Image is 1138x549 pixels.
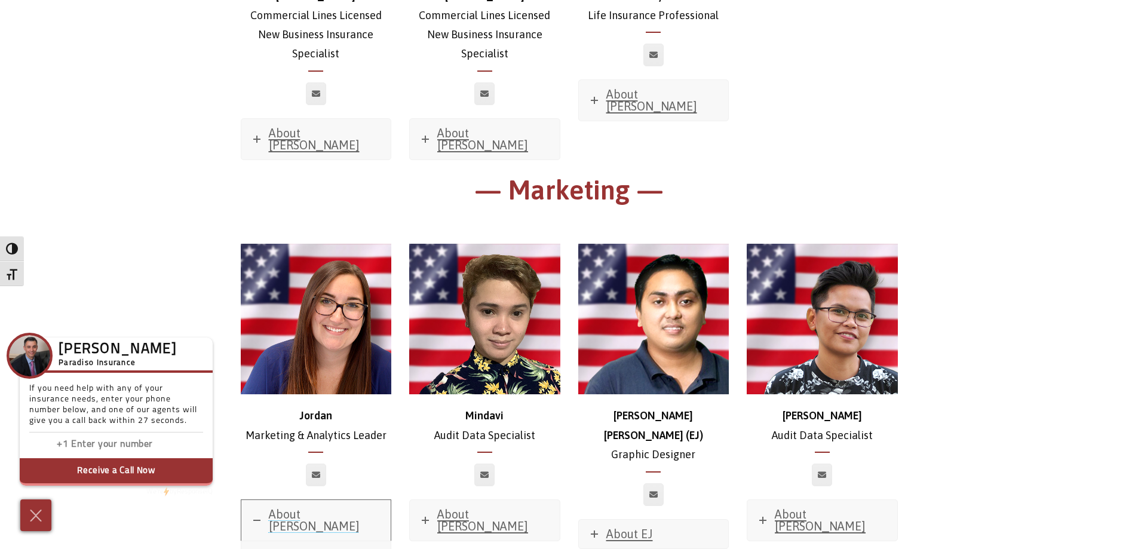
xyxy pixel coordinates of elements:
a: About [PERSON_NAME] [747,500,897,541]
span: About [PERSON_NAME] [775,507,866,533]
strong: Mindavi [465,409,504,422]
span: We're by [146,488,177,495]
p: Audit Data Specialist [409,406,560,445]
img: Company Icon [9,335,50,376]
input: Enter phone number [71,436,191,453]
input: Enter country code [35,436,71,453]
img: Jordan_500x500 [241,244,392,395]
a: About [PERSON_NAME] [241,500,391,541]
strong: [PERSON_NAME] [783,409,862,422]
h5: Paradiso Insurance [59,357,177,370]
span: About [PERSON_NAME] [269,507,360,533]
a: About [PERSON_NAME] [579,80,729,121]
p: Marketing & Analytics Leader [241,406,392,445]
a: About [PERSON_NAME] [241,119,391,160]
img: Powered by icon [164,487,169,496]
a: About [PERSON_NAME] [410,119,560,160]
p: Graphic Designer [578,406,729,464]
img: Jill Joy_headshot_500x500 [747,244,898,395]
button: Receive a Call Now [20,458,213,486]
span: About [PERSON_NAME] [437,126,528,152]
strong: Jordan [299,409,332,422]
h1: — Marketing — [241,173,898,214]
span: About [PERSON_NAME] [269,126,360,152]
span: About [PERSON_NAME] [606,87,697,113]
h3: [PERSON_NAME] [59,345,177,355]
p: Audit Data Specialist [747,406,898,445]
a: About [PERSON_NAME] [410,500,560,541]
a: We'rePowered by iconbyResponseiQ [146,488,213,495]
a: About EJ [579,520,729,548]
img: Cross icon [27,506,45,525]
span: About [PERSON_NAME] [437,507,528,533]
p: If you need help with any of your insurance needs, enter your phone number below, and one of our ... [29,384,203,433]
strong: [PERSON_NAME] [PERSON_NAME] (EJ) [604,409,703,441]
img: Mindavi_headshot_500x500 [409,244,560,395]
img: EJ_headshot_500x500 [578,244,729,395]
span: About EJ [606,527,653,541]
